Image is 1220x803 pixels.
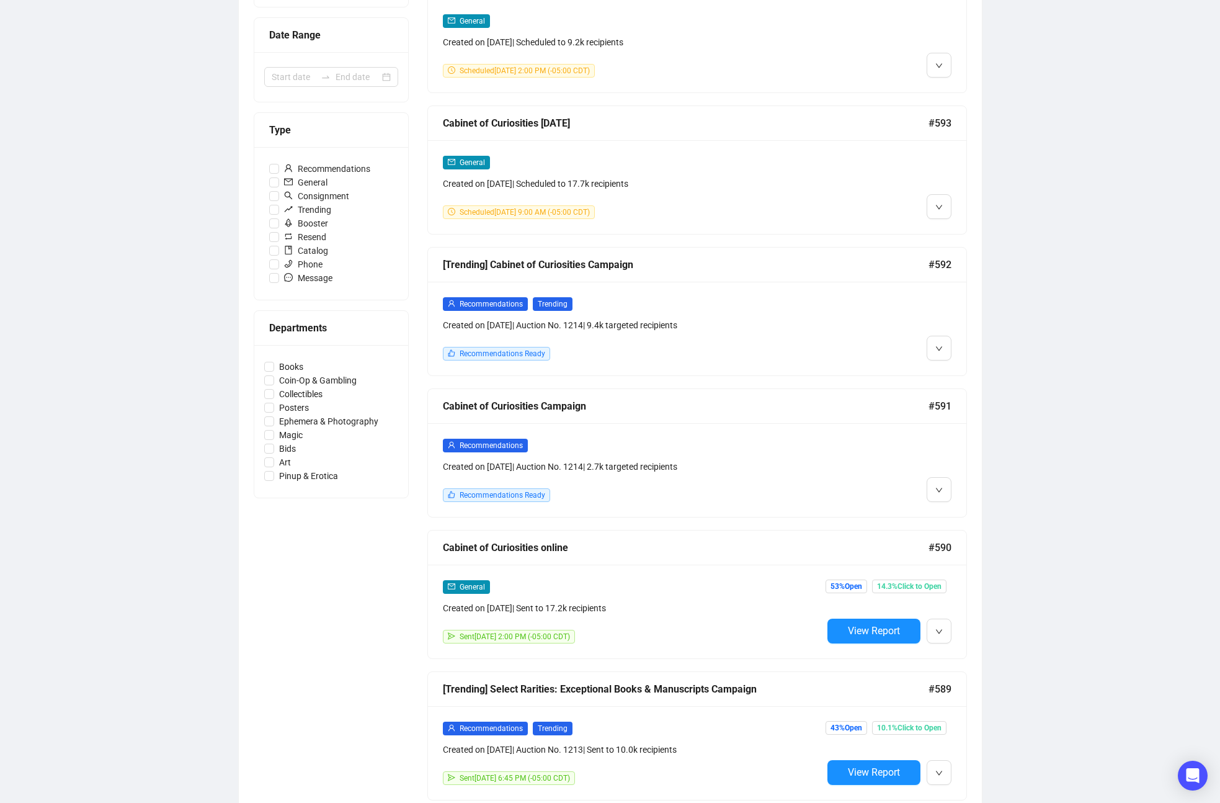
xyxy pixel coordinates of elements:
div: Open Intercom Messenger [1178,761,1208,791]
div: Cabinet of Curiosities Campaign [443,398,928,414]
span: Trending [533,722,572,735]
span: Catalog [279,244,333,258]
span: Consignment [279,189,354,203]
span: search [284,191,293,200]
span: Sent [DATE] 6:45 PM (-05:00 CDT) [460,774,570,783]
span: user [448,300,455,307]
span: 43% Open [826,721,867,735]
span: Phone [279,258,327,271]
span: #591 [928,398,951,414]
span: Scheduled [DATE] 9:00 AM (-05:00 CDT) [460,208,590,217]
span: Bids [274,442,301,455]
span: Trending [533,297,572,311]
span: Scheduled [DATE] 2:00 PM (-05:00 CDT) [460,66,590,75]
span: #593 [928,115,951,131]
span: message [284,273,293,282]
span: General [460,17,485,25]
span: mail [448,583,455,590]
span: send [448,774,455,781]
span: Recommendations [279,162,375,176]
div: [Trending] Cabinet of Curiosities Campaign [443,257,928,272]
span: Recommendations Ready [460,491,545,500]
a: Cabinet of Curiosities online#590mailGeneralCreated on [DATE]| Sent to 17.2k recipientssendSent[D... [427,530,967,659]
span: Resend [279,230,331,244]
span: Collectibles [274,387,327,401]
span: clock-circle [448,66,455,74]
span: book [284,246,293,254]
a: [Trending] Select Rarities: Exceptional Books & Manuscripts Campaign#589userRecommendationsTrendi... [427,671,967,801]
div: Type [269,122,393,138]
span: mail [284,177,293,186]
a: Cabinet of Curiosities Campaign#591userRecommendationsCreated on [DATE]| Auction No. 1214| 2.7k t... [427,388,967,518]
span: 14.3% Click to Open [872,580,946,593]
span: Message [279,271,337,285]
span: down [935,628,943,635]
div: Created on [DATE] | Auction No. 1214 | 9.4k targeted recipients [443,318,822,332]
span: mail [448,17,455,24]
span: #592 [928,257,951,272]
span: retweet [284,232,293,241]
span: View Report [848,766,900,778]
span: rise [284,205,293,213]
span: clock-circle [448,208,455,215]
span: down [935,204,943,211]
span: #590 [928,540,951,555]
div: Created on [DATE] | Auction No. 1214 | 2.7k targeted recipients [443,460,822,473]
span: like [448,491,455,498]
span: send [448,632,455,640]
div: Date Range [269,27,393,43]
span: down [935,487,943,494]
span: down [935,769,943,777]
div: Created on [DATE] | Scheduled to 17.7k recipients [443,177,822,191]
span: Pinup & Erotica [274,469,343,483]
span: Recommendations [460,441,523,450]
span: Recommendations [460,724,523,733]
span: 53% Open [826,580,867,593]
span: Ephemera & Photography [274,415,383,428]
div: Created on [DATE] | Sent to 17.2k recipients [443,601,822,615]
span: Magic [274,428,308,442]
span: Art [274,455,296,469]
input: Start date [272,70,316,84]
span: Posters [274,401,314,415]
span: mail [448,158,455,166]
div: Cabinet of Curiosities [DATE] [443,115,928,131]
span: Recommendations Ready [460,349,545,358]
span: 10.1% Click to Open [872,721,946,735]
span: user [284,164,293,173]
button: View Report [827,619,920,644]
span: swap-right [321,72,331,82]
div: Created on [DATE] | Auction No. 1213 | Sent to 10.0k recipients [443,743,822,756]
span: down [935,345,943,352]
div: Departments [269,320,393,336]
span: General [460,158,485,167]
span: Sent [DATE] 2:00 PM (-05:00 CDT) [460,632,570,641]
span: #589 [928,681,951,697]
span: user [448,441,455,449]
span: to [321,72,331,82]
span: Books [274,360,308,374]
span: down [935,62,943,70]
div: Cabinet of Curiosities online [443,540,928,555]
button: View Report [827,760,920,785]
span: Booster [279,217,333,230]
div: Created on [DATE] | Scheduled to 9.2k recipients [443,35,822,49]
input: End date [336,70,380,84]
span: Trending [279,203,336,217]
span: like [448,349,455,357]
span: Coin-Op & Gambling [274,374,362,387]
div: [Trending] Select Rarities: Exceptional Books & Manuscripts Campaign [443,681,928,697]
a: Cabinet of Curiosities [DATE]#593mailGeneralCreated on [DATE]| Scheduled to 17.7k recipientsclock... [427,105,967,235]
span: General [279,176,332,189]
span: user [448,724,455,732]
span: Recommendations [460,300,523,308]
span: rocket [284,218,293,227]
a: [Trending] Cabinet of Curiosities Campaign#592userRecommendationsTrendingCreated on [DATE]| Aucti... [427,247,967,376]
span: General [460,583,485,591]
span: phone [284,259,293,268]
span: View Report [848,625,900,637]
